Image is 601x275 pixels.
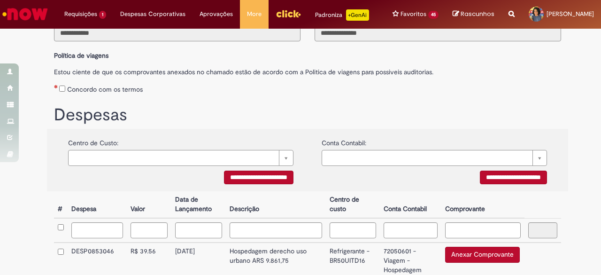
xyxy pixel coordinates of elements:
[401,9,426,19] span: Favoritos
[99,11,106,19] span: 1
[453,10,494,19] a: Rascunhos
[171,191,226,218] th: Data de Lançamento
[322,134,366,148] label: Conta Contabil:
[54,106,561,125] h1: Despesas
[322,150,547,166] a: Limpar campo {0}
[445,247,520,263] button: Anexar Comprovante
[68,150,293,166] a: Limpar campo {0}
[226,191,325,218] th: Descrição
[1,5,49,24] img: ServiceNow
[120,9,185,19] span: Despesas Corporativas
[428,11,439,19] span: 45
[276,7,301,21] img: click_logo_yellow_360x200.png
[68,134,118,148] label: Centro de Custo:
[68,191,127,218] th: Despesa
[380,191,441,218] th: Conta Contabil
[54,191,68,218] th: #
[315,9,369,21] div: Padroniza
[461,9,494,18] span: Rascunhos
[64,9,97,19] span: Requisições
[200,9,233,19] span: Aprovações
[54,51,108,60] b: Política de viagens
[346,9,369,21] p: +GenAi
[127,191,171,218] th: Valor
[547,10,594,18] span: [PERSON_NAME]
[441,191,524,218] th: Comprovante
[54,63,561,77] label: Estou ciente de que os comprovantes anexados no chamado estão de acordo com a Politica de viagens...
[247,9,262,19] span: More
[326,191,380,218] th: Centro de custo
[67,85,143,94] label: Concordo com os termos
